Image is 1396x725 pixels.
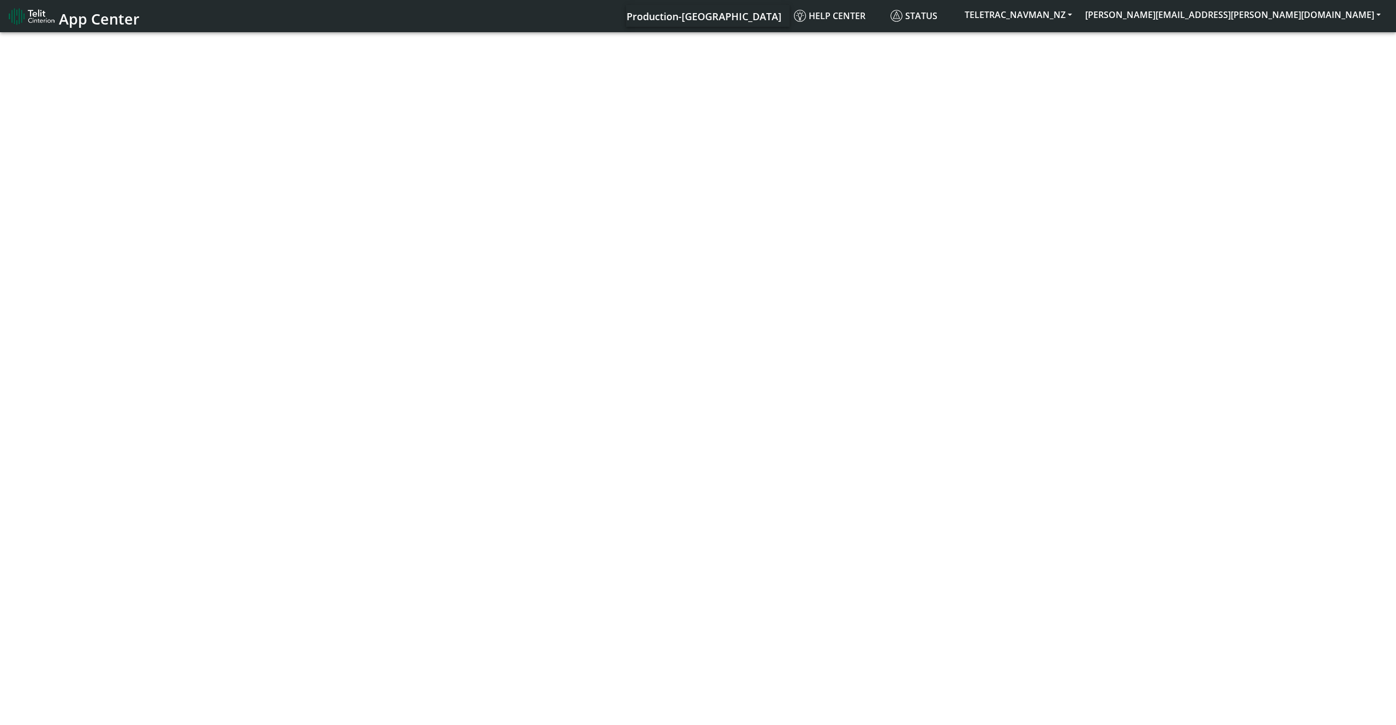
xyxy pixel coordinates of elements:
[59,9,140,29] span: App Center
[890,10,902,22] img: status.svg
[9,4,138,28] a: App Center
[626,5,781,27] a: Your current platform instance
[794,10,806,22] img: knowledge.svg
[794,10,865,22] span: Help center
[627,10,781,23] span: Production-[GEOGRAPHIC_DATA]
[1079,5,1387,25] button: [PERSON_NAME][EMAIL_ADDRESS][PERSON_NAME][DOMAIN_NAME]
[890,10,937,22] span: Status
[790,5,886,27] a: Help center
[958,5,1079,25] button: TELETRAC_NAVMAN_NZ
[9,8,55,25] img: logo-telit-cinterion-gw-new.png
[886,5,958,27] a: Status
